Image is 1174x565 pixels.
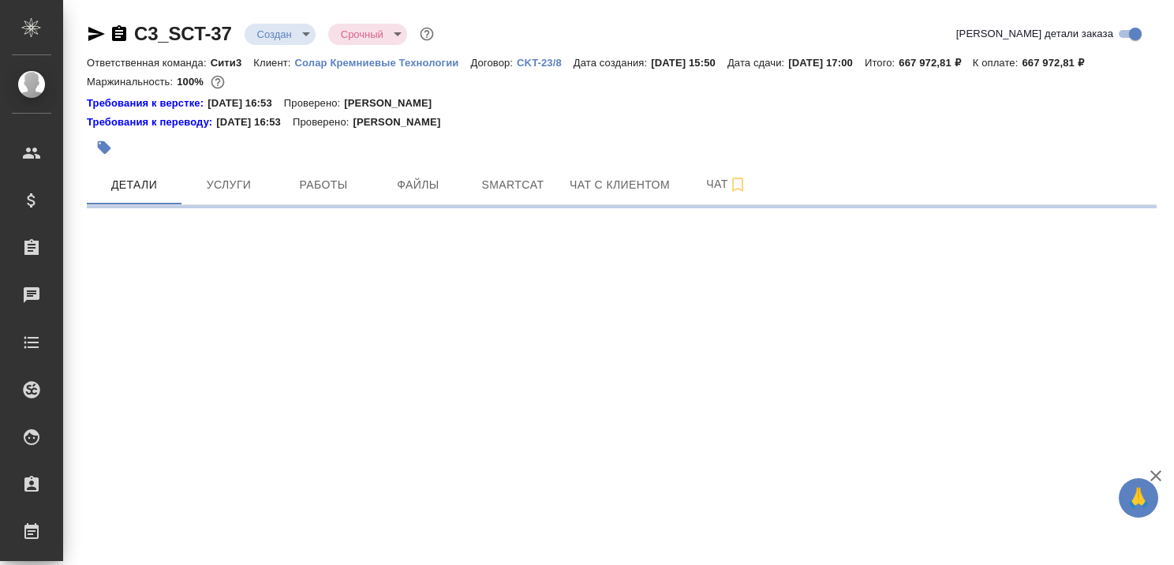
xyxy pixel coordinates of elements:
[651,57,727,69] p: [DATE] 15:50
[208,95,284,111] p: [DATE] 16:53
[211,57,254,69] p: Сити3
[87,95,208,111] a: Требования к верстке:
[788,57,865,69] p: [DATE] 17:00
[353,114,452,130] p: [PERSON_NAME]
[1119,478,1158,518] button: 🙏
[284,95,345,111] p: Проверено:
[689,174,765,194] span: Чат
[87,24,106,43] button: Скопировать ссылку для ЯМессенджера
[899,57,972,69] p: 667 972,81 ₽
[517,57,574,69] p: CKT-23/8
[475,175,551,195] span: Smartcat
[87,57,211,69] p: Ответственная команда:
[87,114,216,130] a: Требования к переводу:
[87,130,122,165] button: Добавить тэг
[87,95,208,111] div: Нажми, чтобы открыть папку с инструкцией
[134,23,232,44] a: C3_SCT-37
[286,175,361,195] span: Работы
[216,114,293,130] p: [DATE] 16:53
[973,57,1023,69] p: К оплате:
[1125,481,1152,514] span: 🙏
[344,95,443,111] p: [PERSON_NAME]
[728,175,747,194] svg: Подписаться
[865,57,899,69] p: Итого:
[253,57,294,69] p: Клиент:
[191,175,267,195] span: Услуги
[727,57,788,69] p: Дата сдачи:
[336,28,388,41] button: Срочный
[96,175,172,195] span: Детали
[570,175,670,195] span: Чат с клиентом
[245,24,316,45] div: Создан
[328,24,407,45] div: Создан
[295,57,471,69] p: Солар Кремниевые Технологии
[417,24,437,44] button: Доп статусы указывают на важность/срочность заказа
[110,24,129,43] button: Скопировать ссылку
[293,114,353,130] p: Проверено:
[87,76,177,88] p: Маржинальность:
[470,57,517,69] p: Договор:
[517,55,574,69] a: CKT-23/8
[1022,57,1095,69] p: 667 972,81 ₽
[295,55,471,69] a: Солар Кремниевые Технологии
[956,26,1113,42] span: [PERSON_NAME] детали заказа
[252,28,297,41] button: Создан
[87,114,216,130] div: Нажми, чтобы открыть папку с инструкцией
[177,76,208,88] p: 100%
[574,57,651,69] p: Дата создания:
[208,72,228,92] button: 0.00 RUB;
[380,175,456,195] span: Файлы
